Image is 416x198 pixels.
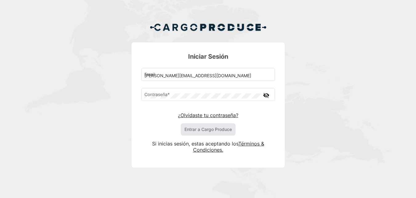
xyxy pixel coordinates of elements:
[193,141,264,153] a: Términos & Condiciones.
[263,91,270,99] mat-icon: visibility_off
[141,52,275,61] h3: Iniciar Sesión
[178,112,238,118] a: ¿Olvidaste tu contraseña?
[150,20,267,35] img: Cargo Produce Logo
[152,141,238,147] span: Si inicias sesión, estas aceptando los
